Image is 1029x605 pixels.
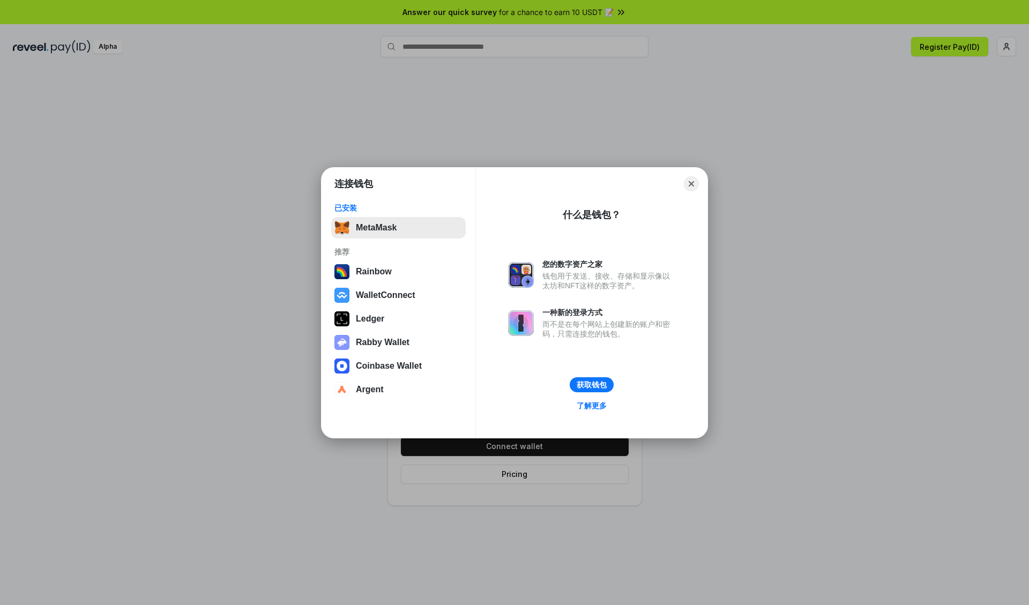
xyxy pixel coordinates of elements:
[542,308,675,317] div: 一种新的登录方式
[331,217,466,238] button: MetaMask
[334,264,349,279] img: svg+xml,%3Csvg%20width%3D%22120%22%20height%3D%22120%22%20viewBox%3D%220%200%20120%20120%22%20fil...
[334,177,373,190] h1: 连接钱包
[331,285,466,306] button: WalletConnect
[356,267,392,277] div: Rainbow
[331,308,466,330] button: Ledger
[331,332,466,353] button: Rabby Wallet
[570,377,614,392] button: 获取钱包
[577,380,607,390] div: 获取钱包
[334,220,349,235] img: svg+xml,%3Csvg%20fill%3D%22none%22%20height%3D%2233%22%20viewBox%3D%220%200%2035%2033%22%20width%...
[508,262,534,288] img: svg+xml,%3Csvg%20xmlns%3D%22http%3A%2F%2Fwww.w3.org%2F2000%2Fsvg%22%20fill%3D%22none%22%20viewBox...
[334,288,349,303] img: svg+xml,%3Csvg%20width%3D%2228%22%20height%3D%2228%22%20viewBox%3D%220%200%2028%2028%22%20fill%3D...
[334,335,349,350] img: svg+xml,%3Csvg%20xmlns%3D%22http%3A%2F%2Fwww.w3.org%2F2000%2Fsvg%22%20fill%3D%22none%22%20viewBox...
[542,271,675,290] div: 钱包用于发送、接收、存储和显示像以太坊和NFT这样的数字资产。
[356,338,409,347] div: Rabby Wallet
[570,399,613,413] a: 了解更多
[334,311,349,326] img: svg+xml,%3Csvg%20xmlns%3D%22http%3A%2F%2Fwww.w3.org%2F2000%2Fsvg%22%20width%3D%2228%22%20height%3...
[334,358,349,374] img: svg+xml,%3Csvg%20width%3D%2228%22%20height%3D%2228%22%20viewBox%3D%220%200%2028%2028%22%20fill%3D...
[331,261,466,282] button: Rainbow
[577,401,607,410] div: 了解更多
[542,319,675,339] div: 而不是在每个网站上创建新的账户和密码，只需连接您的钱包。
[356,385,384,394] div: Argent
[356,361,422,371] div: Coinbase Wallet
[334,247,463,257] div: 推荐
[334,382,349,397] img: svg+xml,%3Csvg%20width%3D%2228%22%20height%3D%2228%22%20viewBox%3D%220%200%2028%2028%22%20fill%3D...
[331,379,466,400] button: Argent
[542,259,675,269] div: 您的数字资产之家
[508,310,534,336] img: svg+xml,%3Csvg%20xmlns%3D%22http%3A%2F%2Fwww.w3.org%2F2000%2Fsvg%22%20fill%3D%22none%22%20viewBox...
[563,208,621,221] div: 什么是钱包？
[331,355,466,377] button: Coinbase Wallet
[356,314,384,324] div: Ledger
[684,176,699,191] button: Close
[356,223,397,233] div: MetaMask
[356,290,415,300] div: WalletConnect
[334,203,463,213] div: 已安装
